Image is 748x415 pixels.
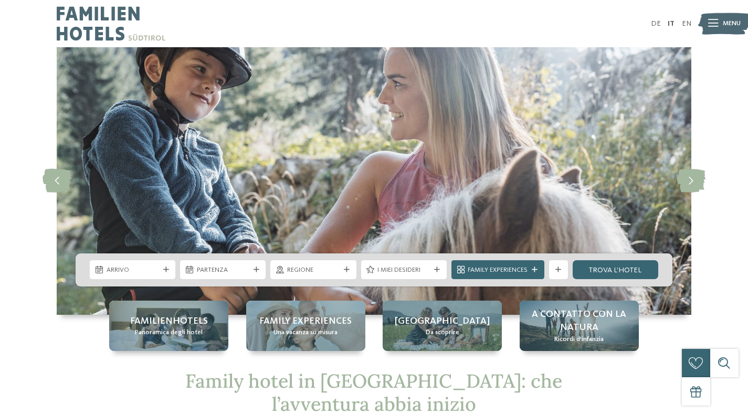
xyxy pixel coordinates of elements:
span: Ricordi d’infanzia [554,335,604,344]
span: Family Experiences [468,265,528,275]
img: Family hotel in Trentino Alto Adige: la vacanza ideale per grandi e piccini [57,47,691,315]
a: DE [651,20,661,27]
span: I miei desideri [377,265,430,275]
a: trova l’hotel [573,260,658,279]
span: Menu [723,19,741,28]
span: Da scoprire [426,328,459,337]
a: Family hotel in Trentino Alto Adige: la vacanza ideale per grandi e piccini Familienhotels Panora... [109,301,228,351]
span: Una vacanza su misura [273,328,338,337]
a: Family hotel in Trentino Alto Adige: la vacanza ideale per grandi e piccini [GEOGRAPHIC_DATA] Da ... [383,301,502,351]
a: EN [682,20,691,27]
span: Panoramica degli hotel [135,328,203,337]
a: Family hotel in Trentino Alto Adige: la vacanza ideale per grandi e piccini A contatto con la nat... [520,301,639,351]
span: Arrivo [107,265,159,275]
span: Partenza [197,265,249,275]
span: Familienhotels [130,315,208,328]
a: Family hotel in Trentino Alto Adige: la vacanza ideale per grandi e piccini Family experiences Un... [246,301,365,351]
span: Family experiences [259,315,352,328]
span: Regione [287,265,340,275]
a: IT [668,20,675,27]
span: [GEOGRAPHIC_DATA] [395,315,490,328]
span: A contatto con la natura [529,308,629,334]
